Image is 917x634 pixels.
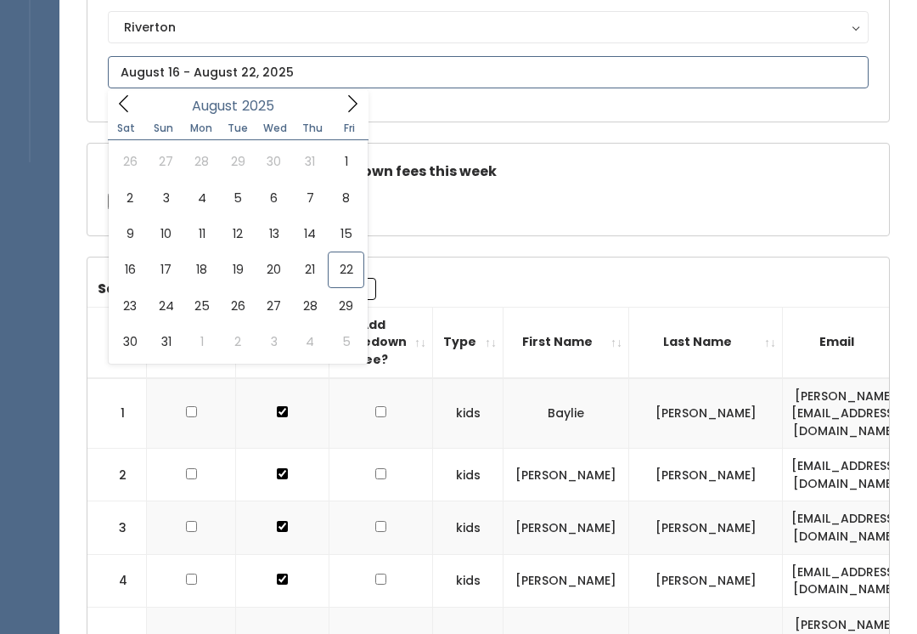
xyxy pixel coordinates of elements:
td: kids [433,554,504,607]
span: August 28, 2025 [292,288,328,324]
span: August 15, 2025 [328,216,363,252]
td: 2 [87,449,147,501]
span: August 9, 2025 [112,216,148,252]
th: Email: activate to sort column ascending [783,307,909,377]
span: August 23, 2025 [112,288,148,324]
span: July 28, 2025 [184,144,220,179]
td: [EMAIL_ADDRESS][DOMAIN_NAME] [783,554,909,607]
span: August 8, 2025 [328,180,363,216]
span: August [192,99,238,113]
td: kids [433,501,504,554]
td: Baylie [504,378,629,449]
span: August 19, 2025 [220,252,256,287]
h5: Check this box if there are no takedown fees this week [108,164,869,179]
span: September 2, 2025 [220,324,256,359]
span: September 1, 2025 [184,324,220,359]
td: [EMAIL_ADDRESS][DOMAIN_NAME] [783,501,909,554]
td: [PERSON_NAME] [504,501,629,554]
td: [PERSON_NAME] [629,378,783,449]
th: Last Name: activate to sort column ascending [629,307,783,377]
td: [PERSON_NAME] [629,554,783,607]
span: August 17, 2025 [148,252,183,287]
td: [PERSON_NAME][EMAIL_ADDRESS][DOMAIN_NAME] [783,378,909,449]
span: August 13, 2025 [256,216,292,252]
th: Add Takedown Fee?: activate to sort column ascending [329,307,433,377]
span: August 12, 2025 [220,216,256,252]
span: Sat [108,123,145,133]
span: August 4, 2025 [184,180,220,216]
span: August 3, 2025 [148,180,183,216]
td: [PERSON_NAME] [504,449,629,501]
th: #: activate to sort column descending [87,307,147,377]
span: September 4, 2025 [292,324,328,359]
td: 4 [87,554,147,607]
span: August 11, 2025 [184,216,220,252]
span: Mon [183,123,220,133]
span: August 10, 2025 [148,216,183,252]
span: July 29, 2025 [220,144,256,179]
td: [PERSON_NAME] [504,554,629,607]
span: September 5, 2025 [328,324,363,359]
span: August 21, 2025 [292,252,328,287]
span: August 18, 2025 [184,252,220,287]
span: September 3, 2025 [256,324,292,359]
span: August 31, 2025 [148,324,183,359]
th: First Name: activate to sort column ascending [504,307,629,377]
span: August 20, 2025 [256,252,292,287]
button: Riverton [108,11,869,43]
td: [EMAIL_ADDRESS][DOMAIN_NAME] [783,449,909,501]
span: August 27, 2025 [256,288,292,324]
td: 3 [87,501,147,554]
label: Search: [98,278,376,300]
span: July 31, 2025 [292,144,328,179]
span: August 24, 2025 [148,288,183,324]
input: August 16 - August 22, 2025 [108,56,869,88]
span: August 25, 2025 [184,288,220,324]
td: kids [433,449,504,501]
td: 1 [87,378,147,449]
span: July 30, 2025 [256,144,292,179]
span: August 6, 2025 [256,180,292,216]
td: [PERSON_NAME] [629,449,783,501]
span: Tue [219,123,256,133]
span: Fri [331,123,368,133]
span: August 7, 2025 [292,180,328,216]
th: Type: activate to sort column ascending [433,307,504,377]
td: kids [433,378,504,449]
span: August 16, 2025 [112,252,148,287]
span: Sun [145,123,183,133]
span: August 26, 2025 [220,288,256,324]
span: August 30, 2025 [112,324,148,359]
input: Year [238,95,289,116]
span: Thu [294,123,331,133]
span: August 14, 2025 [292,216,328,252]
span: Wed [256,123,294,133]
span: August 29, 2025 [328,288,363,324]
span: August 1, 2025 [328,144,363,179]
span: August 22, 2025 [328,252,363,287]
span: August 2, 2025 [112,180,148,216]
span: July 26, 2025 [112,144,148,179]
div: Riverton [124,18,852,37]
span: August 5, 2025 [220,180,256,216]
span: July 27, 2025 [148,144,183,179]
td: [PERSON_NAME] [629,501,783,554]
